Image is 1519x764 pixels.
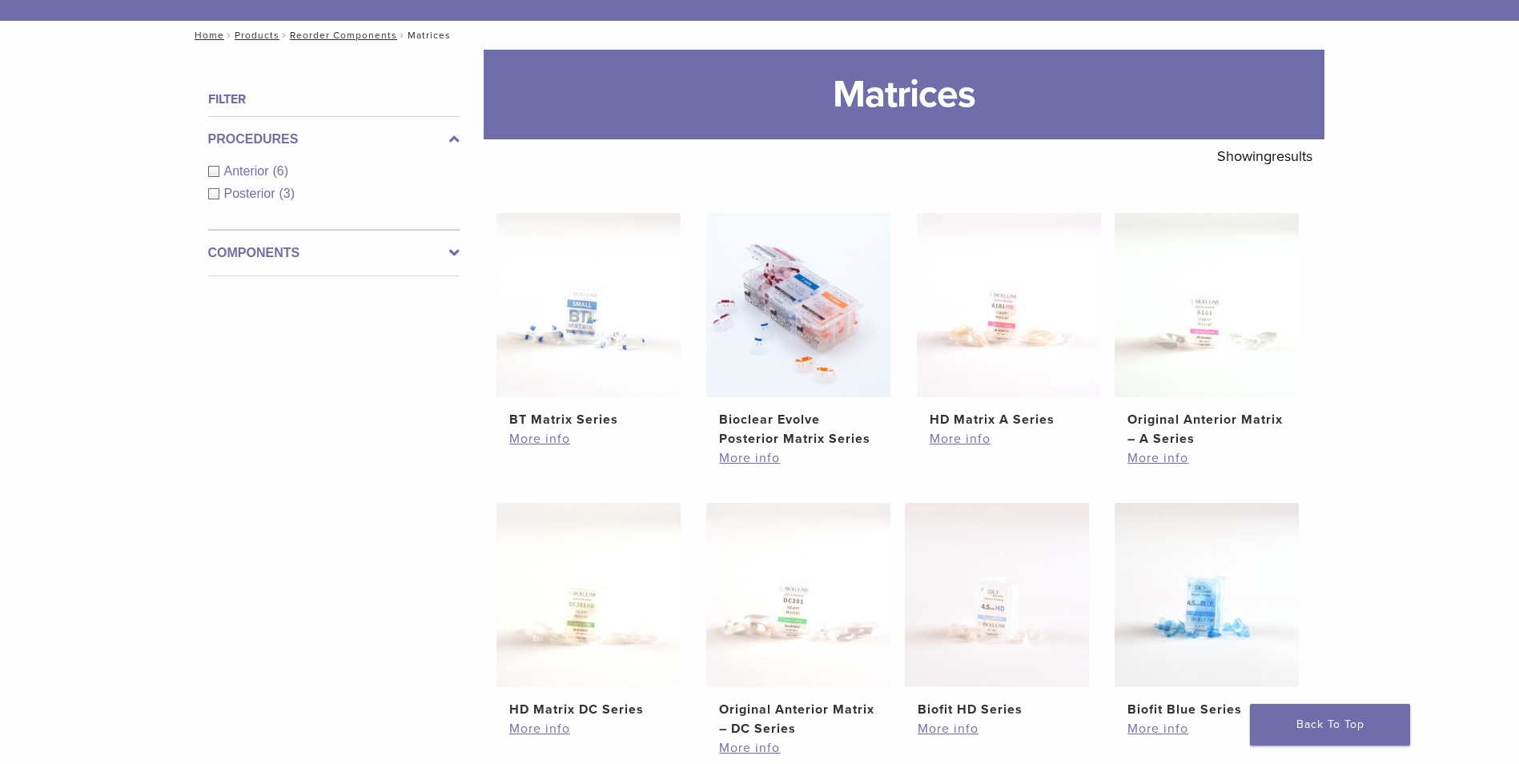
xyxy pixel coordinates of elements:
a: More info [1127,448,1286,468]
a: Original Anterior Matrix - A SeriesOriginal Anterior Matrix – A Series [1114,213,1300,448]
span: / [224,31,235,39]
span: Posterior [224,187,279,200]
a: Biofit Blue SeriesBiofit Blue Series [1114,503,1300,719]
a: More info [509,429,668,448]
a: Biofit HD SeriesBiofit HD Series [904,503,1091,719]
img: Original Anterior Matrix - DC Series [706,503,890,687]
a: BT Matrix SeriesBT Matrix Series [496,213,682,429]
h2: Original Anterior Matrix – A Series [1127,410,1286,448]
a: More info [918,719,1076,738]
h2: HD Matrix A Series [930,410,1088,429]
a: Home [190,30,224,41]
label: Procedures [208,130,460,149]
a: Products [235,30,279,41]
img: Original Anterior Matrix - A Series [1115,213,1299,397]
img: HD Matrix A Series [917,213,1101,397]
h4: Filter [208,90,460,109]
img: HD Matrix DC Series [496,503,681,687]
h2: HD Matrix DC Series [509,700,668,719]
img: Biofit Blue Series [1115,503,1299,687]
img: Bioclear Evolve Posterior Matrix Series [706,213,890,397]
span: Anterior [224,164,273,178]
span: / [279,31,290,39]
h1: Matrices [484,50,1324,139]
h2: Bioclear Evolve Posterior Matrix Series [719,410,878,448]
a: More info [719,448,878,468]
span: (3) [279,187,295,200]
nav: Matrices [183,21,1336,50]
a: More info [719,738,878,758]
h2: BT Matrix Series [509,410,668,429]
a: More info [930,429,1088,448]
a: Back To Top [1250,704,1410,746]
a: Bioclear Evolve Posterior Matrix SeriesBioclear Evolve Posterior Matrix Series [705,213,892,448]
a: More info [509,719,668,738]
span: (6) [273,164,289,178]
a: Original Anterior Matrix - DC SeriesOriginal Anterior Matrix – DC Series [705,503,892,738]
h2: Biofit HD Series [918,700,1076,719]
a: HD Matrix A SeriesHD Matrix A Series [916,213,1103,429]
h2: Biofit Blue Series [1127,700,1286,719]
img: Biofit HD Series [905,503,1089,687]
label: Components [208,243,460,263]
p: Showing results [1217,139,1312,173]
a: Reorder Components [290,30,397,41]
img: BT Matrix Series [496,213,681,397]
a: More info [1127,719,1286,738]
span: / [397,31,408,39]
a: HD Matrix DC SeriesHD Matrix DC Series [496,503,682,719]
h2: Original Anterior Matrix – DC Series [719,700,878,738]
